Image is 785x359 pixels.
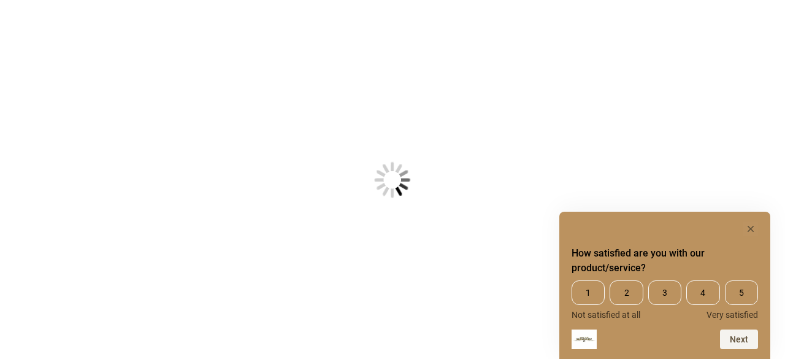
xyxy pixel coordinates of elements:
span: 2 [610,280,643,305]
button: Next question [720,330,758,349]
img: Loading [314,101,471,258]
span: Very satisfied [706,310,758,320]
div: How satisfied are you with our product/service? Select an option from 1 to 5, with 1 being Not sa... [572,222,758,349]
span: Not satisfied at all [572,310,640,320]
span: 4 [686,280,719,305]
h2: How satisfied are you with our product/service? Select an option from 1 to 5, with 1 being Not sa... [572,246,758,276]
button: Hide survey [743,222,758,236]
span: 5 [725,280,758,305]
div: How satisfied are you with our product/service? Select an option from 1 to 5, with 1 being Not sa... [572,280,758,320]
span: 3 [648,280,681,305]
span: 1 [572,280,605,305]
